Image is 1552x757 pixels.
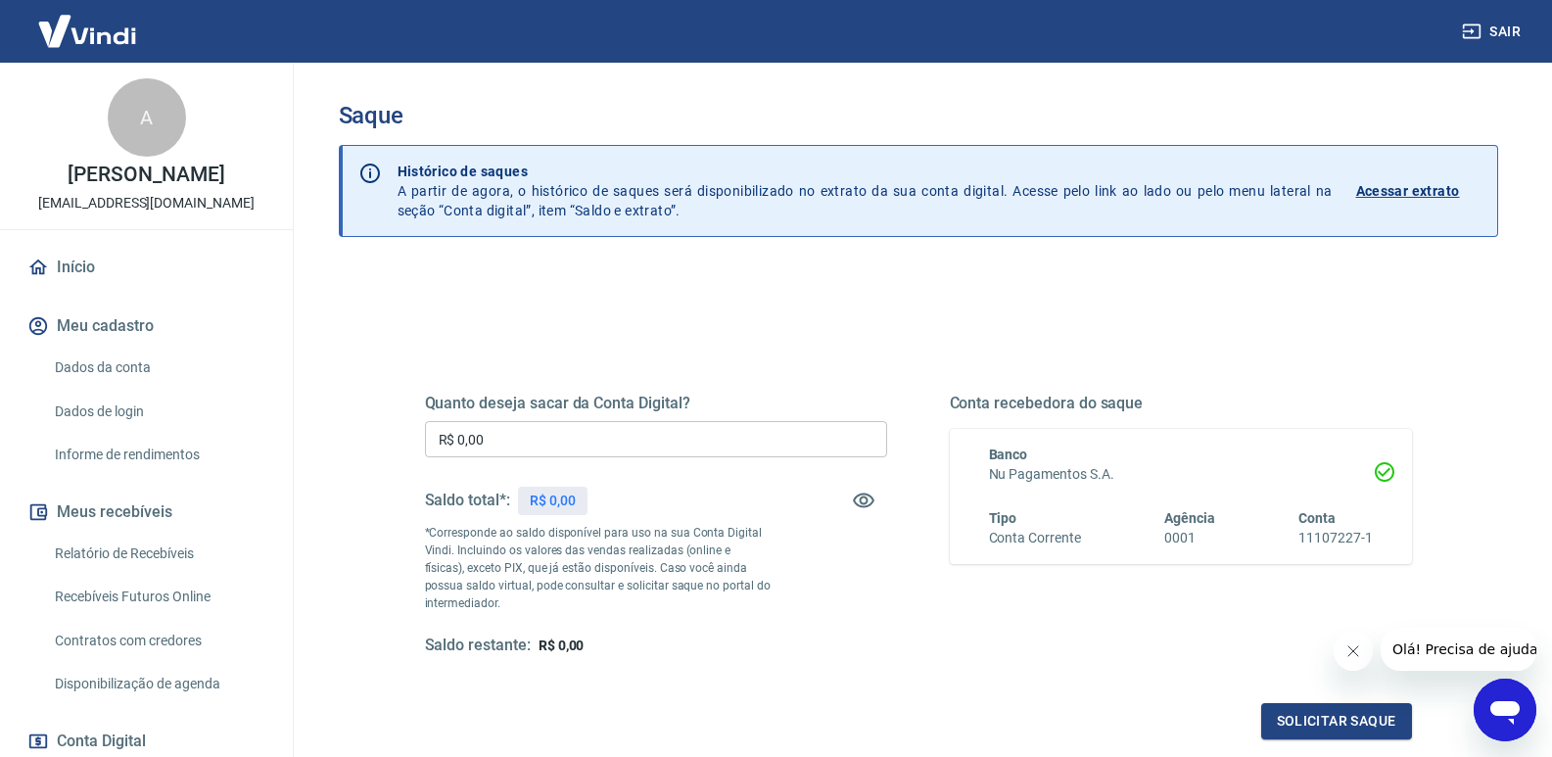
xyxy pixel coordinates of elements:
[425,491,510,510] h5: Saldo total*:
[1334,632,1373,671] iframe: Fechar mensagem
[47,664,269,704] a: Disponibilização de agenda
[38,193,255,213] p: [EMAIL_ADDRESS][DOMAIN_NAME]
[1298,510,1336,526] span: Conta
[425,636,531,656] h5: Saldo restante:
[108,78,186,157] div: A
[425,524,772,612] p: *Corresponde ao saldo disponível para uso na sua Conta Digital Vindi. Incluindo os valores das ve...
[47,577,269,617] a: Recebíveis Futuros Online
[989,447,1028,462] span: Banco
[1381,628,1536,671] iframe: Mensagem da empresa
[425,394,887,413] h5: Quanto deseja sacar da Conta Digital?
[539,638,585,653] span: R$ 0,00
[47,435,269,475] a: Informe de rendimentos
[24,491,269,534] button: Meus recebíveis
[950,394,1412,413] h5: Conta recebedora do saque
[24,246,269,289] a: Início
[47,392,269,432] a: Dados de login
[47,348,269,388] a: Dados da conta
[12,14,165,29] span: Olá! Precisa de ajuda?
[1356,181,1460,201] p: Acessar extrato
[398,162,1333,181] p: Histórico de saques
[989,464,1373,485] h6: Nu Pagamentos S.A.
[1356,162,1481,220] a: Acessar extrato
[24,305,269,348] button: Meu cadastro
[1164,510,1215,526] span: Agência
[1261,703,1412,739] button: Solicitar saque
[1474,679,1536,741] iframe: Botão para abrir a janela de mensagens
[339,102,1498,129] h3: Saque
[68,165,224,185] p: [PERSON_NAME]
[1298,528,1373,548] h6: 11107227-1
[398,162,1333,220] p: A partir de agora, o histórico de saques será disponibilizado no extrato da sua conta digital. Ac...
[24,1,151,61] img: Vindi
[1164,528,1215,548] h6: 0001
[47,534,269,574] a: Relatório de Recebíveis
[989,528,1081,548] h6: Conta Corrente
[530,491,576,511] p: R$ 0,00
[1458,14,1528,50] button: Sair
[47,621,269,661] a: Contratos com credores
[989,510,1017,526] span: Tipo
